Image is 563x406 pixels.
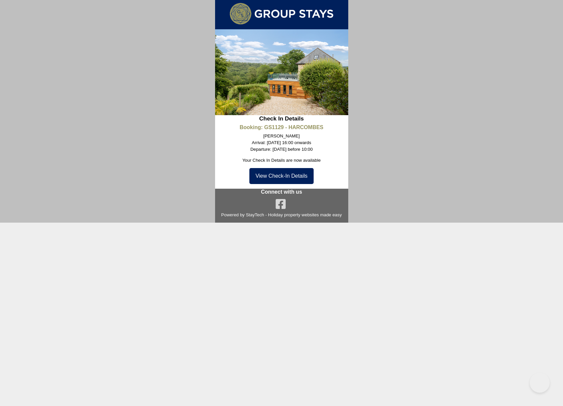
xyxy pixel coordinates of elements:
img: harcombes-devon-group-accommodation-jurassic-coast-sleeps20.wide_content.jpg [215,29,348,115]
h2: Check In Details [215,115,348,122]
img: GroupStays_LA_WHITE.content.png [229,3,334,25]
a: View Check-In Details [249,168,313,184]
a: Booking: GS1129 - HARCOMBES [240,124,324,130]
a: Powered by StayTech - Holiday property websites made easy [221,212,342,217]
img: Facebook [276,198,286,210]
h3: Connect with us [215,189,348,195]
p: [PERSON_NAME] Arrival: [DATE] 16:00 onwards Departure: [DATE] before 10:00 [224,133,339,153]
iframe: Toggle Customer Support [530,373,550,393]
p: Your Check In Details are now available [224,157,339,164]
